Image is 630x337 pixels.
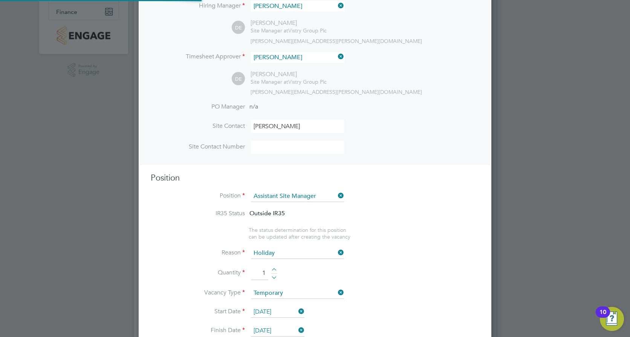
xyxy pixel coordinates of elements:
[151,103,245,111] label: PO Manager
[251,27,288,34] span: Site Manager at
[151,210,245,218] label: IR35 Status
[251,325,304,337] input: Select one
[251,38,422,44] span: [PERSON_NAME][EMAIL_ADDRESS][PERSON_NAME][DOMAIN_NAME]
[151,249,245,257] label: Reason
[251,288,344,299] input: Select one
[251,306,304,318] input: Select one
[251,78,288,85] span: Site Manager at
[151,269,245,277] label: Quantity
[232,72,245,86] span: DE
[251,1,344,12] input: Search for...
[232,21,245,34] span: DE
[151,122,245,130] label: Site Contact
[251,27,327,34] div: Vistry Group Plc
[251,70,327,78] div: [PERSON_NAME]
[251,19,327,27] div: [PERSON_NAME]
[251,248,344,259] input: Select one
[151,53,245,61] label: Timesheet Approver
[151,143,245,151] label: Site Contact Number
[251,191,344,202] input: Search for...
[151,192,245,200] label: Position
[600,307,624,331] button: Open Resource Center, 10 new notifications
[151,173,479,184] h3: Position
[249,103,258,110] span: n/a
[251,89,422,95] span: [PERSON_NAME][EMAIL_ADDRESS][PERSON_NAME][DOMAIN_NAME]
[251,78,327,85] div: Vistry Group Plc
[249,227,350,240] span: The status determination for this position can be updated after creating the vacancy
[599,312,606,322] div: 10
[151,289,245,297] label: Vacancy Type
[151,308,245,316] label: Start Date
[251,52,344,63] input: Search for...
[249,210,285,217] span: Outside IR35
[151,2,245,10] label: Hiring Manager
[151,326,245,334] label: Finish Date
